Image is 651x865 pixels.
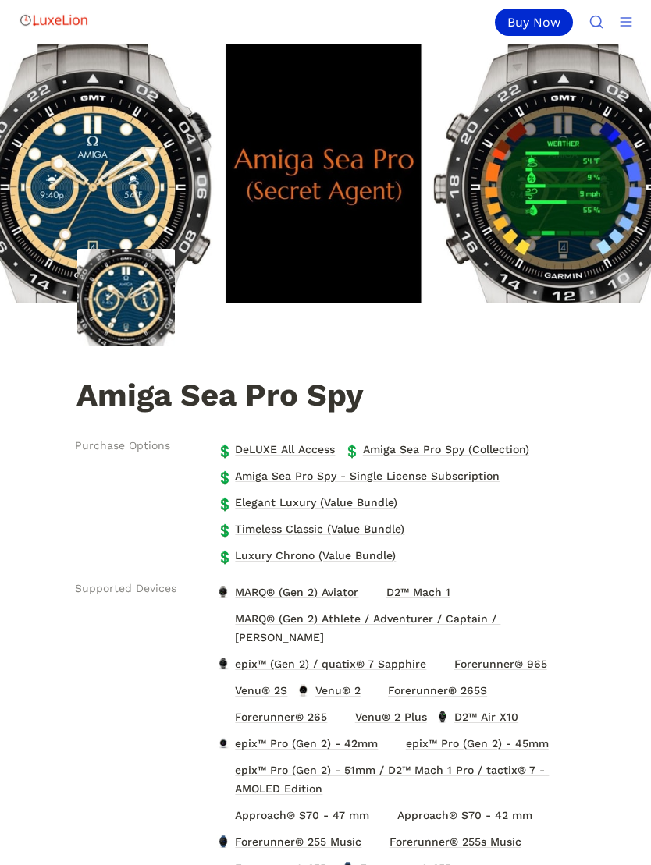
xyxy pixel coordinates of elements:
[233,805,371,825] span: Approach® S70 - 47 mm
[366,829,525,854] a: Forerunner® 255s MusicForerunner® 255s Music
[233,492,399,512] span: Elegant Luxury (Value Bundle)
[340,437,533,462] a: 💲Amiga Sea Pro Spy (Collection)
[216,737,230,750] img: epix™ Pro (Gen 2) - 42mm
[212,803,374,828] a: Approach® S70 - 47 mmApproach® S70 - 47 mm
[212,757,570,801] a: epix™ Pro (Gen 2) - 51mm / D2™ Mach 1 Pro / tactix® 7 - AMOLED Editionepix™ Pro (Gen 2) - 51mm / ...
[370,835,384,848] img: Forerunner® 255s Music
[495,9,573,36] div: Buy Now
[19,5,89,36] img: Logo
[212,606,570,650] a: MARQ® (Gen 2) Athlete / Adventurer / Captain / GolferMARQ® (Gen 2) Athlete / Adventurer / Captain...
[216,658,230,670] img: epix™ (Gen 2) / quatix® 7 Sapphire
[212,731,382,756] a: epix™ Pro (Gen 2) - 42mmepix™ Pro (Gen 2) - 42mm
[361,439,531,459] span: Amiga Sea Pro Spy (Collection)
[233,831,363,852] span: Forerunner® 255 Music
[435,658,449,670] img: Forerunner® 965
[75,378,576,416] h1: Amiga Sea Pro Spy
[388,831,523,852] span: Forerunner® 255s Music
[233,707,329,727] span: Forerunner® 265
[75,580,176,597] span: Supported Devices
[432,704,523,729] a: D2™ Air X10D2™ Air X10
[233,582,360,602] span: MARQ® (Gen 2) Aviator
[314,680,362,700] span: Venu® 2
[233,608,567,647] span: MARQ® (Gen 2) Athlete / Adventurer / Captain / [PERSON_NAME]
[344,443,357,456] span: 💲
[77,249,175,346] img: Amiga Sea Pro Spy
[365,678,492,703] a: Forerunner® 265SForerunner® 265S
[436,711,450,723] img: D2™ Air X10
[453,707,520,727] span: D2™ Air X10
[212,516,409,541] a: 💲Timeless Classic (Value Bundle)
[385,582,452,602] span: D2™ Mach 1
[431,651,551,676] a: Forerunner® 965Forerunner® 965
[212,463,504,488] a: 💲Amiga Sea Pro Spy - Single License Subscription
[369,684,383,697] img: Forerunner® 265S
[216,586,230,598] img: MARQ® (Gen 2) Aviator
[396,805,534,825] span: Approach® S70 - 42 mm
[382,731,553,756] a: epix™ Pro (Gen 2) - 45mmepix™ Pro (Gen 2) - 45mm
[404,733,550,753] span: epix™ Pro (Gen 2) - 45mm
[216,835,230,848] img: Forerunner® 255 Music
[363,580,454,604] a: D2™ Mach 1D2™ Mach 1
[233,466,501,486] span: Amiga Sea Pro Spy - Single License Subscription
[216,773,230,785] img: epix™ Pro (Gen 2) - 51mm / D2™ Mach 1 Pro / tactix® 7 - AMOLED Edition
[216,711,230,723] img: Forerunner® 265
[216,622,230,634] img: MARQ® (Gen 2) Athlete / Adventurer / Captain / Golfer
[233,680,289,700] span: Venu® 2S
[374,803,536,828] a: Approach® S70 - 42 mmApproach® S70 - 42 mm
[233,519,406,539] span: Timeless Classic (Value Bundle)
[354,707,429,727] span: Venu® 2 Plus
[386,737,400,750] img: epix™ Pro (Gen 2) - 45mm
[495,9,579,36] a: Buy Now
[75,438,170,454] span: Purchase Options
[233,654,428,674] span: epix™ (Gen 2) / quatix® 7 Sapphire
[212,490,402,515] a: 💲Elegant Luxury (Value Bundle)
[386,680,489,700] span: Forerunner® 265S
[212,437,340,462] a: 💲DeLUXE All Access
[336,711,350,723] img: Venu® 2 Plus
[233,439,336,459] span: DeLUXE All Access
[216,684,230,697] img: Venu® 2S
[332,704,431,729] a: Venu® 2 PlusVenu® 2 Plus
[212,580,363,604] a: MARQ® (Gen 2) AviatorMARQ® (Gen 2) Aviator
[217,443,229,456] span: 💲
[378,809,392,821] img: Approach® S70 - 42 mm
[233,545,397,565] span: Luxury Chrono (Value Bundle)
[217,523,229,535] span: 💲
[233,733,379,753] span: epix™ Pro (Gen 2) - 42mm
[217,496,229,509] span: 💲
[296,684,310,697] img: Venu® 2
[216,809,230,821] img: Approach® S70 - 47 mm
[453,654,549,674] span: Forerunner® 965
[217,470,229,482] span: 💲
[212,829,366,854] a: Forerunner® 255 MusicForerunner® 255 Music
[212,704,332,729] a: Forerunner® 265Forerunner® 265
[212,651,431,676] a: epix™ (Gen 2) / quatix® 7 Sapphireepix™ (Gen 2) / quatix® 7 Sapphire
[367,586,381,598] img: D2™ Mach 1
[217,549,229,562] span: 💲
[292,678,365,703] a: Venu® 2Venu® 2
[212,543,400,568] a: 💲Luxury Chrono (Value Bundle)
[212,678,292,703] a: Venu® 2SVenu® 2S
[233,760,567,799] span: epix™ Pro (Gen 2) - 51mm / D2™ Mach 1 Pro / tactix® 7 - AMOLED Edition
